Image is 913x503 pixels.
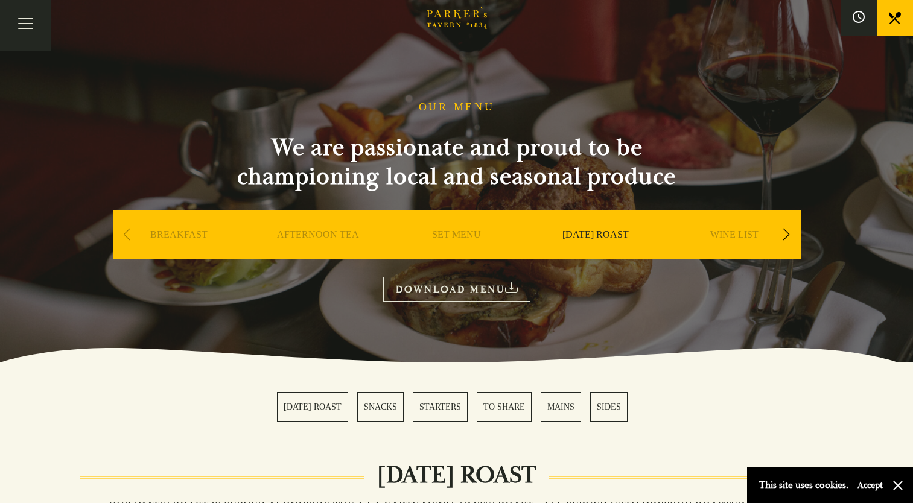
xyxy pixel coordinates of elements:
[562,229,629,277] a: [DATE] ROAST
[590,392,628,422] a: 6 / 6
[432,229,481,277] a: SET MENU
[857,479,883,491] button: Accept
[413,392,468,422] a: 3 / 6
[778,221,795,248] div: Next slide
[252,210,384,295] div: 2 / 9
[419,101,495,114] h1: OUR MENU
[277,392,348,422] a: 1 / 6
[215,133,698,191] h2: We are passionate and proud to be championing local and seasonal produce
[668,210,801,295] div: 5 / 9
[113,210,246,295] div: 1 / 9
[541,392,581,422] a: 5 / 6
[710,229,759,277] a: WINE LIST
[759,476,848,494] p: This site uses cookies.
[119,221,135,248] div: Previous slide
[390,210,523,295] div: 3 / 9
[357,392,404,422] a: 2 / 6
[150,229,208,277] a: BREAKFAST
[892,479,904,492] button: Close and accept
[277,229,359,277] a: AFTERNOON TEA
[529,210,662,295] div: 4 / 9
[364,461,549,490] h2: [DATE] ROAST
[477,392,532,422] a: 4 / 6
[383,277,530,302] a: DOWNLOAD MENU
